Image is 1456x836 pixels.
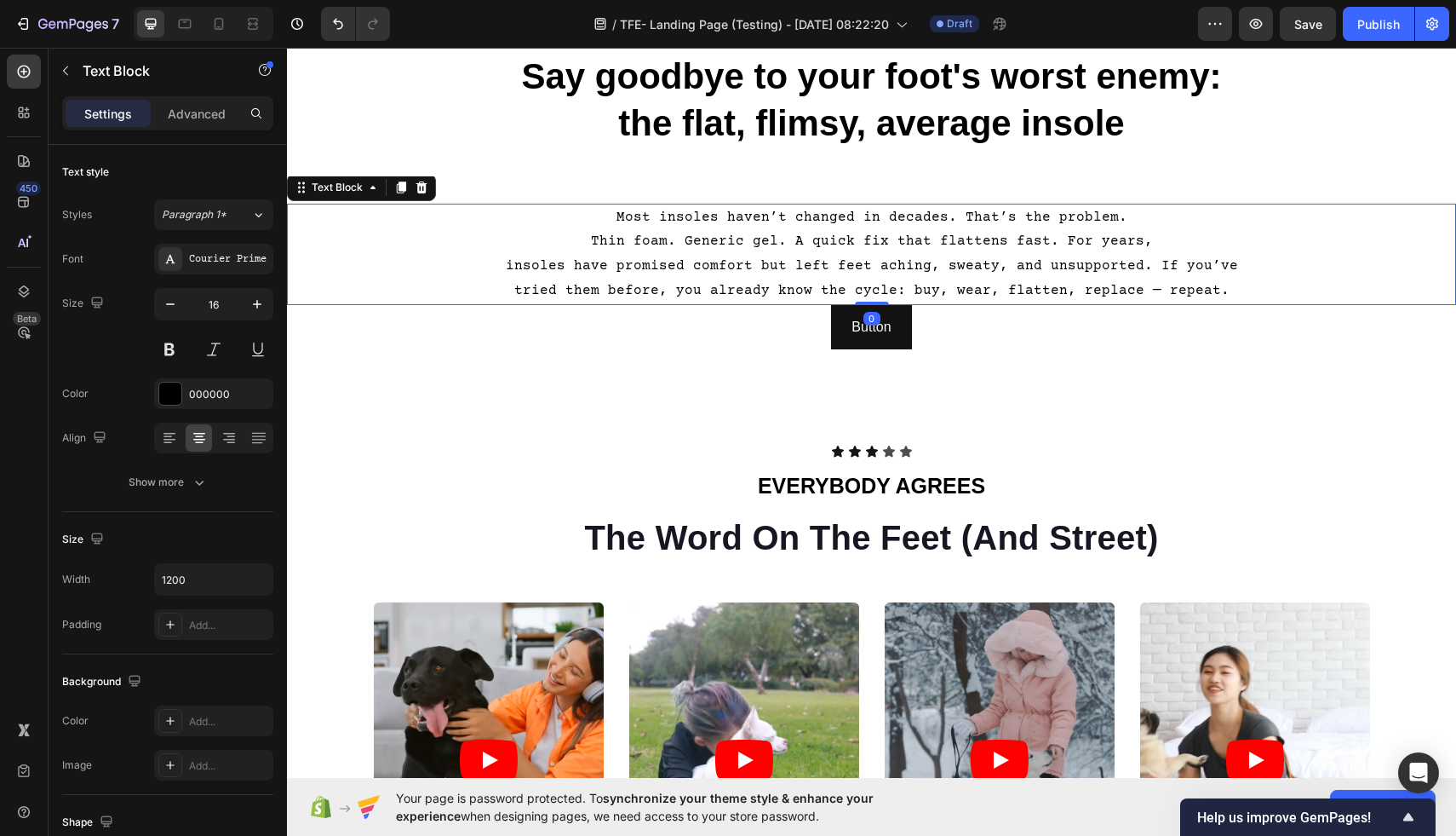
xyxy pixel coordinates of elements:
div: 000000 [189,387,269,402]
iframe: Design area [287,48,1456,778]
div: Padding [62,617,101,632]
div: Add... [189,618,269,633]
span: Help us improve GemPages! [1197,810,1398,826]
p: 7 [112,14,119,34]
div: Styles [62,207,92,222]
button: Play [939,692,997,733]
button: Play [428,692,486,733]
div: 450 [16,182,41,195]
div: Font [62,251,83,267]
div: Courier Prime [189,252,269,268]
div: Text style [62,164,109,180]
span: / [612,15,616,33]
div: Add... [189,714,269,729]
div: Show more [129,474,208,491]
span: Save [1294,17,1322,32]
div: Publish [1357,15,1400,33]
div: Color [62,713,89,729]
button: Show more [62,467,273,498]
div: Shape [62,811,117,834]
div: Size [62,292,107,315]
div: Color [62,386,89,401]
p: Advanced [168,105,226,123]
p: Settings [84,105,132,123]
p: Button [565,268,604,292]
button: Paragraph 1* [154,199,273,230]
div: Image [62,758,92,773]
button: Allow access [1330,790,1436,824]
button: Play [684,692,742,733]
span: Draft [947,16,972,32]
p: Text Block [83,61,227,81]
div: Background [62,671,145,694]
span: Your page is password protected. To when designing pages, we need access to your store password. [396,789,940,825]
button: Save [1280,7,1336,41]
span: Paragraph 1* [162,207,226,222]
input: Auto [155,564,272,595]
p: EVERYBODY AGREES [100,424,1069,453]
button: 7 [7,7,127,41]
span: TFE- Landing Page (Testing) - [DATE] 08:22:20 [620,15,889,33]
button: <p>Button</p> [544,257,624,303]
button: Play [173,692,231,733]
div: 0 [576,264,593,278]
button: Publish [1343,7,1414,41]
div: Add... [189,758,269,774]
div: Undo/Redo [321,7,390,41]
span: synchronize your theme style & enhance your experience [396,791,874,823]
div: Open Intercom Messenger [1398,752,1439,793]
div: Width [62,572,90,587]
button: Show survey - Help us improve GemPages! [1197,807,1419,827]
div: Size [62,528,107,551]
div: Beta [13,312,41,326]
h2: The Word On The Feet (And Street) [87,466,1083,514]
div: Align [62,427,110,450]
